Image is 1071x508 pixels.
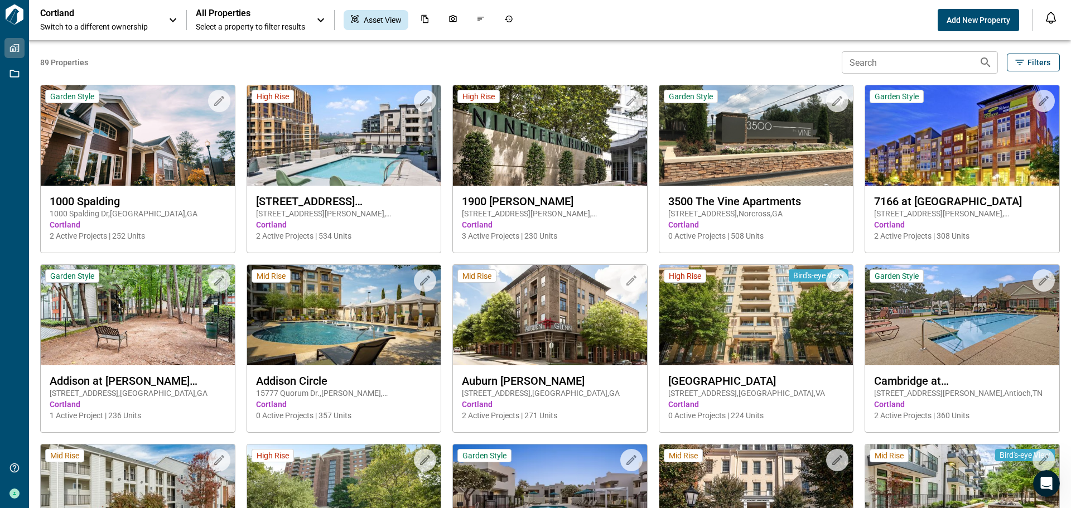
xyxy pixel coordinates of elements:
div: Asset View [344,10,408,30]
img: property-asset [41,265,235,365]
span: 1000 Spalding [50,195,226,208]
span: 2 Active Projects | 271 Units [462,410,638,421]
span: 89 Properties [40,57,837,68]
span: [STREET_ADDRESS] , Norcross , GA [668,208,845,219]
span: Asset View [364,14,402,26]
span: Garden Style [669,91,713,101]
span: 2 Active Projects | 252 Units [50,230,226,241]
span: Cortland [50,399,226,410]
span: Cortland [874,219,1050,230]
div: Job History [498,10,520,30]
span: 3500 The Vine Apartments [668,195,845,208]
span: 3 Active Projects | 230 Units [462,230,638,241]
iframe: Intercom live chat [1033,470,1060,497]
span: High Rise [462,91,495,101]
span: 1900 [PERSON_NAME] [462,195,638,208]
span: 1 Active Project | 236 Units [50,410,226,421]
img: property-asset [865,85,1059,186]
button: Search properties [974,51,997,74]
span: Garden Style [50,91,94,101]
img: property-asset [453,265,647,365]
span: All Properties [196,8,305,19]
img: property-asset [659,85,853,186]
span: Add New Property [947,14,1010,26]
button: Filters [1007,54,1060,71]
img: property-asset [865,265,1059,365]
div: Issues & Info [470,10,492,30]
span: Cortland [462,399,638,410]
span: Cortland [50,219,226,230]
span: Auburn [PERSON_NAME] [462,374,638,388]
span: Cortland [256,219,432,230]
span: High Rise [669,271,701,281]
span: [STREET_ADDRESS] , [GEOGRAPHIC_DATA] , GA [50,388,226,399]
span: Cortland [256,399,432,410]
span: Garden Style [50,271,94,281]
div: Photos [442,10,464,30]
span: 0 Active Projects | 508 Units [668,230,845,241]
span: Mid Rise [257,271,286,281]
span: Bird's-eye View [793,270,844,280]
p: Cortland [40,8,141,19]
span: Garden Style [875,271,919,281]
img: property-asset [247,85,441,186]
span: 7166 at [GEOGRAPHIC_DATA] [874,195,1050,208]
span: [STREET_ADDRESS][PERSON_NAME] , Antioch , TN [874,388,1050,399]
img: property-asset [453,85,647,186]
div: Documents [414,10,436,30]
span: Addison at [PERSON_NAME][GEOGRAPHIC_DATA] [50,374,226,388]
span: [STREET_ADDRESS] , [GEOGRAPHIC_DATA] , VA [668,388,845,399]
img: property-asset [659,265,853,365]
span: [STREET_ADDRESS][PERSON_NAME] , [GEOGRAPHIC_DATA] , CO [874,208,1050,219]
button: Open notification feed [1042,9,1060,27]
span: 0 Active Projects | 357 Units [256,410,432,421]
span: Garden Style [875,91,919,101]
span: Cambridge at [GEOGRAPHIC_DATA] [874,374,1050,388]
img: property-asset [41,85,235,186]
span: High Rise [257,451,289,461]
span: [STREET_ADDRESS][PERSON_NAME] , [GEOGRAPHIC_DATA] , [GEOGRAPHIC_DATA] [462,208,638,219]
img: property-asset [247,265,441,365]
span: High Rise [257,91,289,101]
span: Cortland [668,399,845,410]
span: 2 Active Projects | 308 Units [874,230,1050,241]
span: Cortland [668,219,845,230]
span: Mid Rise [50,451,79,461]
button: Add New Property [938,9,1019,31]
span: Cortland [874,399,1050,410]
span: 15777 Quorum Dr. , [PERSON_NAME] , [GEOGRAPHIC_DATA] [256,388,432,399]
span: Mid Rise [875,451,904,461]
span: Switch to a different ownership [40,21,157,32]
span: [GEOGRAPHIC_DATA] [668,374,845,388]
span: 2 Active Projects | 360 Units [874,410,1050,421]
span: 1000 Spalding Dr , [GEOGRAPHIC_DATA] , GA [50,208,226,219]
span: [STREET_ADDRESS][PERSON_NAME] [256,195,432,208]
span: Select a property to filter results [196,21,305,32]
span: Addison Circle [256,374,432,388]
span: [STREET_ADDRESS][PERSON_NAME] , [GEOGRAPHIC_DATA] , VA [256,208,432,219]
span: Cortland [462,219,638,230]
span: 2 Active Projects | 534 Units [256,230,432,241]
span: [STREET_ADDRESS] , [GEOGRAPHIC_DATA] , GA [462,388,638,399]
span: Filters [1027,57,1050,68]
span: Mid Rise [462,271,491,281]
span: Mid Rise [669,451,698,461]
span: Bird's-eye View [1000,450,1050,460]
span: Garden Style [462,451,506,461]
span: 0 Active Projects | 224 Units [668,410,845,421]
